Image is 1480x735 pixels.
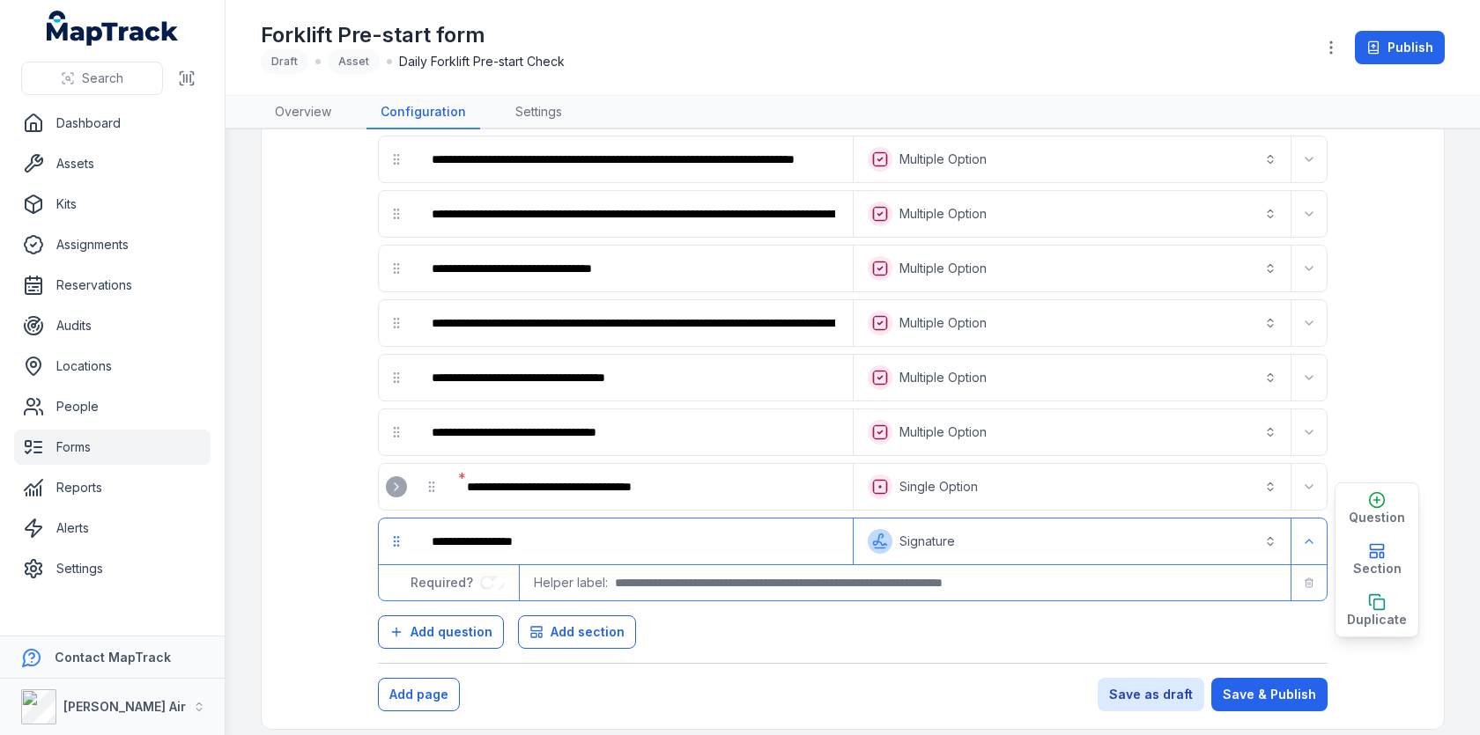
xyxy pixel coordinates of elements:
div: :rs5:-form-item-label [418,413,849,452]
input: :r10k:-form-item-label [480,576,505,590]
button: Add page [378,678,460,711]
button: Save as draft [1098,678,1204,711]
span: Question [1349,509,1405,526]
div: drag [414,469,449,504]
h1: Forklift Pre-start form [261,21,565,49]
div: Asset [328,49,380,74]
button: Publish [1355,31,1445,64]
button: Expand [1295,254,1323,283]
a: Audits [14,308,211,343]
a: Settings [501,96,576,129]
button: Multiple Option [857,413,1287,452]
button: Duplicate [1336,585,1418,636]
svg: drag [389,371,403,385]
button: Signature [857,522,1287,561]
span: Add question [411,623,492,641]
a: Overview [261,96,345,129]
button: Multiple Option [857,140,1287,179]
button: Search [21,62,163,95]
a: MapTrack [47,11,179,46]
button: Multiple Option [857,195,1287,233]
button: Expand [1295,145,1323,173]
div: drag [379,415,414,450]
button: Expand [1295,364,1323,392]
span: Add section [551,623,625,641]
button: Single Option [857,467,1287,506]
svg: drag [389,316,403,330]
span: Required? [411,575,480,590]
button: Expand [1295,527,1323,555]
div: drag [379,360,414,395]
button: Multiple Option [857,304,1287,342]
a: People [14,389,211,424]
div: :rrv:-form-item-label [418,358,849,397]
svg: drag [389,261,403,276]
a: Reservations [14,268,211,303]
div: drag [379,142,414,177]
button: Expand [1295,473,1323,501]
button: Question [1336,483,1418,534]
span: Duplicate [1347,611,1407,628]
a: Assets [14,146,211,181]
button: Multiple Option [857,358,1287,397]
a: Dashboard [14,106,211,141]
strong: Contact MapTrack [55,650,171,665]
svg: drag [389,534,403,548]
button: Expand [1295,309,1323,337]
a: Assignments [14,227,211,262]
div: drag [379,251,414,286]
button: Save & Publish [1211,678,1328,711]
span: Daily Forklift Pre-start Check [399,53,565,70]
a: Configuration [366,96,480,129]
svg: drag [389,425,403,439]
div: Draft [261,49,308,74]
div: drag [379,305,414,341]
div: :rrd:-form-item-label [418,195,849,233]
div: :rvc:-form-item-label [379,469,414,504]
svg: drag [389,152,403,166]
a: Locations [14,349,211,384]
div: :rsc:-form-item-label [453,467,849,506]
span: Helper label: [534,574,608,592]
div: :rrp:-form-item-label [418,304,849,342]
a: Alerts [14,511,211,546]
div: drag [379,196,414,232]
svg: drag [425,480,439,494]
svg: drag [389,207,403,221]
button: Expand [386,476,407,497]
div: drag [379,524,414,559]
div: :rr7:-form-item-label [418,140,849,179]
a: Forms [14,430,211,465]
button: Add section [518,615,636,649]
a: Kits [14,187,211,222]
div: :rrj:-form-item-label [418,249,849,288]
div: :rsu:-form-item-label [418,522,849,561]
button: Add question [378,615,504,649]
a: Reports [14,470,211,505]
button: Expand [1295,418,1323,446]
strong: [PERSON_NAME] Air [63,699,186,714]
button: Expand [1295,200,1323,228]
span: Section [1353,560,1402,577]
button: Multiple Option [857,249,1287,288]
a: Settings [14,551,211,586]
span: Search [82,70,123,87]
button: Section [1336,534,1418,585]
